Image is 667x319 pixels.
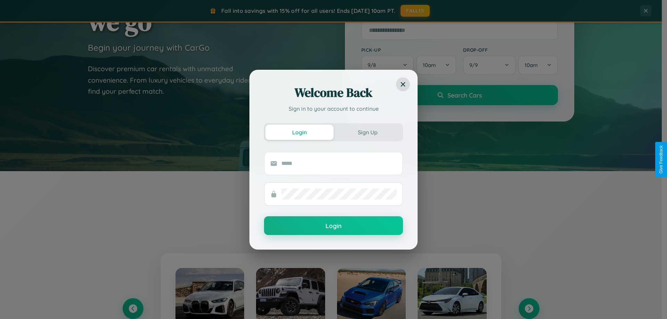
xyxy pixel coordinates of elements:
[659,145,664,174] div: Give Feedback
[264,216,403,235] button: Login
[264,84,403,101] h2: Welcome Back
[333,125,402,140] button: Sign Up
[264,104,403,113] p: Sign in to your account to continue
[265,125,333,140] button: Login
